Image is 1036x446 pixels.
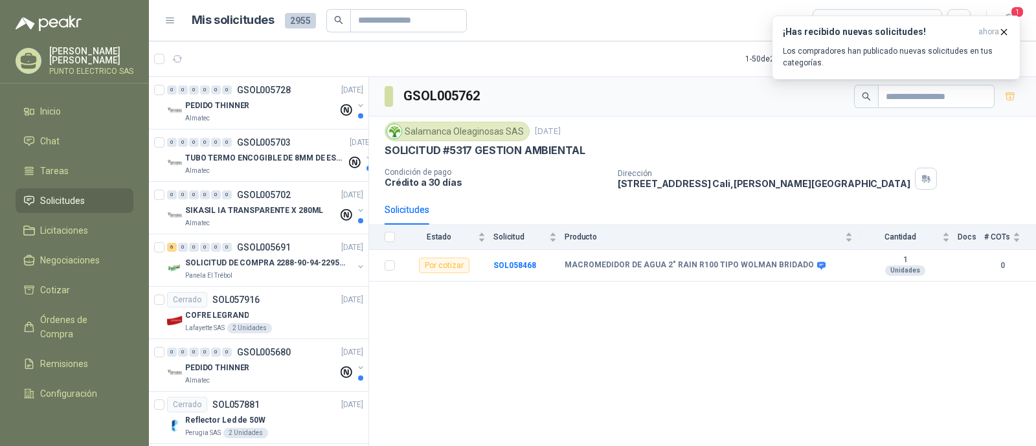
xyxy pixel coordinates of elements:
[341,294,363,306] p: [DATE]
[167,187,366,229] a: 0 0 0 0 0 0 GSOL005702[DATE] Company LogoSIKASIL IA TRANSPARENTE X 280MLAlmatec
[16,248,133,273] a: Negociaciones
[16,188,133,213] a: Solicitudes
[341,84,363,96] p: [DATE]
[200,243,210,252] div: 0
[237,348,291,357] p: GSOL005680
[16,307,133,346] a: Órdenes de Compra
[185,414,265,427] p: Reflector Led de 50W
[167,313,183,328] img: Company Logo
[189,243,199,252] div: 0
[40,357,88,371] span: Remisiones
[40,164,69,178] span: Tareas
[403,232,475,241] span: Estado
[16,99,133,124] a: Inicio
[222,348,232,357] div: 0
[185,152,346,164] p: TUBO TERMO ENCOGIBLE DE 8MM DE ESPESOR X 5CMS
[167,260,183,276] img: Company Logo
[167,240,366,281] a: 6 0 0 0 0 0 GSOL005691[DATE] Company LogoSOLICITUD DE COMPRA 2288-90-94-2295-96-2301-02-04Panela ...
[178,85,188,95] div: 0
[334,16,343,25] span: search
[565,260,814,271] b: MACROMEDIDOR DE AGUA 2" RAIN R100 TIPO WOLMAN BRIDADO
[772,16,1020,80] button: ¡Has recibido nuevas solicitudes!ahora Los compradores han publicado nuevas solicitudes en tus ca...
[200,190,210,199] div: 0
[189,190,199,199] div: 0
[419,258,469,273] div: Por cotizar
[821,14,848,28] div: Todas
[222,190,232,199] div: 0
[149,392,368,444] a: CerradoSOL057881[DATE] Company LogoReflector Led de 50WPerugia SAS2 Unidades
[167,418,183,433] img: Company Logo
[385,144,585,157] p: SOLICITUD #5317 GESTION AMBIENTAL
[984,225,1036,250] th: # COTs
[185,257,346,269] p: SOLICITUD DE COMPRA 2288-90-94-2295-96-2301-02-04
[16,411,133,436] a: Manuales y ayuda
[885,265,925,276] div: Unidades
[997,9,1020,32] button: 1
[40,283,70,297] span: Cotizar
[565,225,861,250] th: Producto
[1010,6,1024,18] span: 1
[958,225,984,250] th: Docs
[16,381,133,406] a: Configuración
[149,287,368,339] a: CerradoSOL057916[DATE] Company LogoCOFRE LEGRANDLafayette SAS2 Unidades
[167,190,177,199] div: 0
[200,348,210,357] div: 0
[237,190,291,199] p: GSOL005702
[211,190,221,199] div: 0
[211,85,221,95] div: 0
[618,169,910,178] p: Dirección
[212,295,260,304] p: SOL057916
[341,241,363,254] p: [DATE]
[285,13,316,28] span: 2955
[185,323,225,333] p: Lafayette SAS
[40,253,100,267] span: Negociaciones
[222,138,232,147] div: 0
[40,386,97,401] span: Configuración
[341,399,363,411] p: [DATE]
[984,260,1020,272] b: 0
[185,100,249,112] p: PEDIDO THINNER
[16,159,133,183] a: Tareas
[237,85,291,95] p: GSOL005728
[167,348,177,357] div: 0
[40,223,88,238] span: Licitaciones
[385,177,607,188] p: Crédito a 30 días
[167,397,207,412] div: Cerrado
[40,313,121,341] span: Órdenes de Compra
[167,292,207,307] div: Cerrado
[227,323,272,333] div: 2 Unidades
[167,82,366,124] a: 0 0 0 0 0 0 GSOL005728[DATE] Company LogoPEDIDO THINNERAlmatec
[403,86,482,106] h3: GSOL005762
[167,243,177,252] div: 6
[167,135,374,176] a: 0 0 0 0 0 0 GSOL005703[DATE] Company LogoTUBO TERMO ENCOGIBLE DE 8MM DE ESPESOR X 5CMSAlmatec
[49,47,133,65] p: [PERSON_NAME] [PERSON_NAME]
[565,232,842,241] span: Producto
[185,113,210,124] p: Almatec
[385,168,607,177] p: Condición de pago
[984,232,1010,241] span: # COTs
[189,348,199,357] div: 0
[167,365,183,381] img: Company Logo
[783,45,1009,69] p: Los compradores han publicado nuevas solicitudes en tus categorías.
[211,138,221,147] div: 0
[185,428,221,438] p: Perugia SAS
[16,351,133,376] a: Remisiones
[783,27,973,38] h3: ¡Has recibido nuevas solicitudes!
[385,203,429,217] div: Solicitudes
[618,178,910,189] p: [STREET_ADDRESS] Cali , [PERSON_NAME][GEOGRAPHIC_DATA]
[16,129,133,153] a: Chat
[212,400,260,409] p: SOL057881
[211,348,221,357] div: 0
[385,122,530,141] div: Salamanca Oleaginosas SAS
[16,218,133,243] a: Licitaciones
[861,225,958,250] th: Cantidad
[178,190,188,199] div: 0
[185,218,210,229] p: Almatec
[493,225,565,250] th: Solicitud
[189,85,199,95] div: 0
[341,346,363,359] p: [DATE]
[200,85,210,95] div: 0
[350,137,372,149] p: [DATE]
[185,375,210,386] p: Almatec
[178,348,188,357] div: 0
